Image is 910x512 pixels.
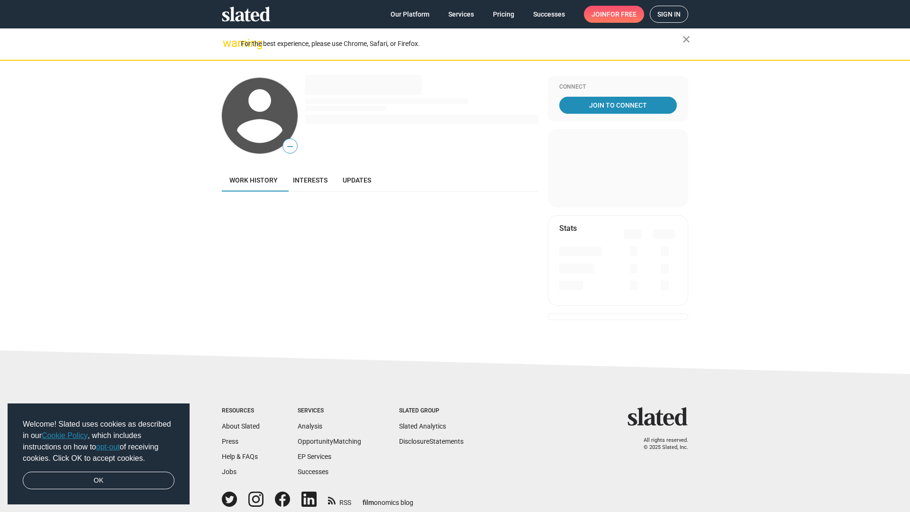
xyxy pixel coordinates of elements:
[399,407,464,415] div: Slated Group
[222,169,285,192] a: Work history
[559,97,677,114] a: Join To Connect
[559,83,677,91] div: Connect
[298,438,361,445] a: OpportunityMatching
[298,407,361,415] div: Services
[441,6,482,23] a: Services
[526,6,573,23] a: Successes
[343,176,371,184] span: Updates
[561,97,675,114] span: Join To Connect
[657,6,681,22] span: Sign in
[493,6,514,23] span: Pricing
[23,472,174,490] a: dismiss cookie message
[298,468,328,475] a: Successes
[363,499,374,506] span: film
[634,437,688,451] p: All rights reserved. © 2025 Slated, Inc.
[383,6,437,23] a: Our Platform
[591,6,637,23] span: Join
[223,37,234,49] mat-icon: warning
[298,422,322,430] a: Analysis
[584,6,644,23] a: Joinfor free
[335,169,379,192] a: Updates
[222,438,238,445] a: Press
[293,176,328,184] span: Interests
[328,493,351,507] a: RSS
[241,37,682,50] div: For the best experience, please use Chrome, Safari, or Firefox.
[607,6,637,23] span: for free
[559,223,577,233] mat-card-title: Stats
[285,169,335,192] a: Interests
[222,407,260,415] div: Resources
[229,176,278,184] span: Work history
[42,431,88,439] a: Cookie Policy
[222,453,258,460] a: Help & FAQs
[363,491,413,507] a: filmonomics blog
[222,468,237,475] a: Jobs
[533,6,565,23] span: Successes
[399,422,446,430] a: Slated Analytics
[283,140,297,153] span: —
[8,403,190,505] div: cookieconsent
[485,6,522,23] a: Pricing
[391,6,429,23] span: Our Platform
[298,453,331,460] a: EP Services
[222,422,260,430] a: About Slated
[399,438,464,445] a: DisclosureStatements
[448,6,474,23] span: Services
[96,443,120,451] a: opt-out
[650,6,688,23] a: Sign in
[23,419,174,464] span: Welcome! Slated uses cookies as described in our , which includes instructions on how to of recei...
[681,34,692,45] mat-icon: close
